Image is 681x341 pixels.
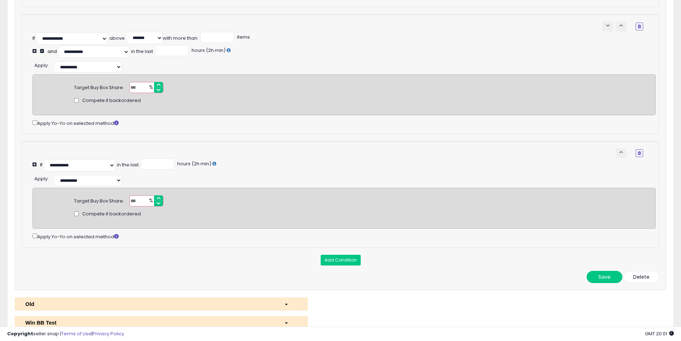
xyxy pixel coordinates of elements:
[34,175,48,182] span: Apply
[20,319,279,326] div: Win BB Test
[638,151,641,155] i: Remove Condition
[616,21,627,31] button: keyboard_arrow_up
[34,60,49,69] div: :
[191,47,226,54] span: hours (2h min)
[117,162,139,169] div: in the last
[163,35,198,42] div: with more than:
[61,330,92,337] a: Terms of Use
[15,297,308,311] button: Old
[74,195,124,205] div: Target Buy Box Share:
[33,232,656,240] div: Apply Yo-Yo on selected method
[616,148,627,158] button: keyboard_arrow_up
[145,82,156,93] span: %
[7,330,33,337] strong: Copyright
[131,48,153,55] div: in the last
[587,271,622,283] button: Save
[321,255,361,266] button: Add Condition
[82,97,141,104] span: Compete if backordered
[7,331,124,337] div: seller snap | |
[236,34,251,40] span: items.
[176,160,211,167] span: hours (2h min)
[82,211,141,218] span: Compete if backordered
[74,82,124,91] div: Target Buy Box Share:
[34,173,49,182] div: :
[623,271,659,283] button: Delete
[109,35,125,42] div: above
[33,119,656,127] div: Apply Yo-Yo on selected method
[618,149,625,156] span: keyboard_arrow_up
[93,330,124,337] a: Privacy Policy
[645,330,674,337] span: 2025-10-9 20:01 GMT
[638,24,641,29] i: Remove Condition
[34,62,48,69] span: Apply
[602,21,613,31] button: keyboard_arrow_down
[15,316,308,329] button: Win BB Test
[145,196,156,206] span: %
[20,300,279,308] div: Old
[618,22,625,29] span: keyboard_arrow_up
[604,22,611,29] span: keyboard_arrow_down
